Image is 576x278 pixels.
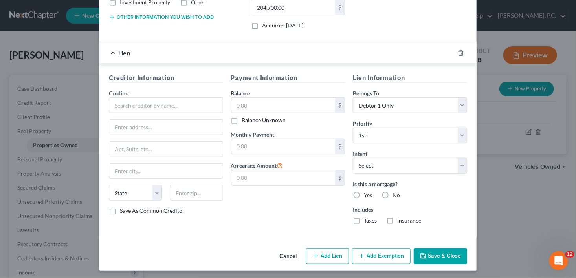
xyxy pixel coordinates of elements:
[231,170,336,185] input: 0.00
[364,191,372,199] label: Yes
[364,217,377,225] label: Taxes
[170,185,223,201] input: Enter zip...
[335,170,345,185] div: $
[109,142,223,157] input: Apt, Suite, etc...
[273,249,303,265] button: Cancel
[353,90,379,97] span: Belongs To
[393,191,400,199] label: No
[109,120,223,135] input: Enter address...
[352,248,411,265] button: Add Exemption
[565,251,574,258] span: 12
[118,49,130,57] span: Lien
[109,97,223,113] input: Search creditor by name...
[549,251,568,270] iframe: Intercom live chat
[231,130,275,139] label: Monthly Payment
[231,98,336,113] input: 0.00
[335,139,345,154] div: $
[414,248,467,265] button: Save & Close
[231,139,336,154] input: 0.00
[109,164,223,179] input: Enter city...
[109,90,130,97] span: Creditor
[242,116,286,124] label: Balance Unknown
[262,22,303,29] label: Acquired [DATE]
[397,217,421,225] label: Insurance
[353,205,467,214] label: Includes
[120,207,185,215] label: Save As Common Creditor
[231,73,345,83] h5: Payment Information
[353,120,372,127] span: Priority
[353,73,467,83] h5: Lien Information
[231,89,250,97] label: Balance
[109,73,223,83] h5: Creditor Information
[335,98,345,113] div: $
[353,150,367,158] label: Intent
[231,161,283,170] label: Arrearage Amount
[353,180,467,188] label: Is this a mortgage?
[306,248,349,265] button: Add Lien
[109,14,214,20] button: Other information you wish to add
